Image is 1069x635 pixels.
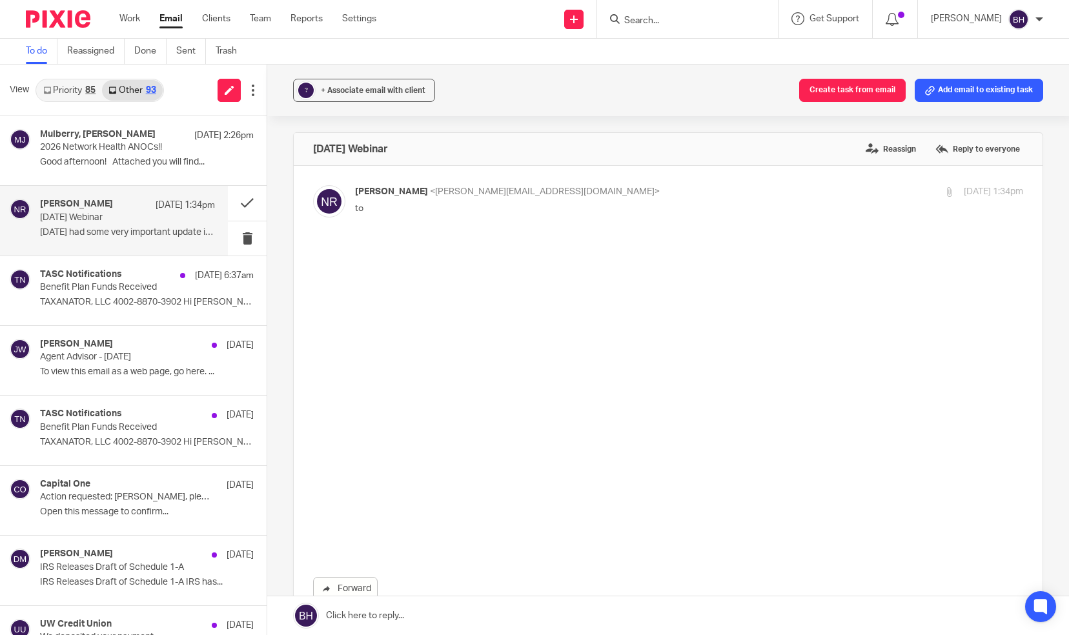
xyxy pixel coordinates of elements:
[10,479,30,499] img: svg%3E
[67,39,125,64] a: Reassigned
[10,339,30,359] img: svg%3E
[195,269,254,282] p: [DATE] 6:37am
[40,297,254,308] p: TAXANATOR, LLC 4002-8870-3902 Hi [PERSON_NAME], ...
[40,549,113,559] h4: [PERSON_NAME]
[227,619,254,632] p: [DATE]
[931,12,1002,25] p: [PERSON_NAME]
[40,352,211,363] p: Agent Advisor - [DATE]
[227,479,254,492] p: [DATE]
[40,199,113,210] h4: [PERSON_NAME]
[134,39,167,64] a: Done
[26,39,57,64] a: To do
[10,408,30,429] img: svg%3E
[799,79,906,102] button: Create task from email
[10,269,30,290] img: svg%3E
[250,12,271,25] a: Team
[313,577,378,600] a: Forward
[40,367,254,378] p: To view this email as a web page, go here. ...
[40,129,156,140] h4: Mulberry, [PERSON_NAME]
[40,479,90,490] h4: Capital One
[40,577,254,588] p: IRS Releases Draft of Schedule 1-A IRS has...
[102,80,162,101] a: Other93
[809,14,859,23] span: Get Support
[37,80,102,101] a: Priority85
[10,83,29,97] span: View
[156,199,215,212] p: [DATE] 1:34pm
[298,83,314,98] div: ?
[176,39,206,64] a: Sent
[227,339,254,352] p: [DATE]
[40,212,180,223] p: [DATE] Webinar
[40,408,122,419] h4: TASC Notifications
[40,282,211,293] p: Benefit Plan Funds Received
[40,492,211,503] p: Action requested: [PERSON_NAME], please confirm your info
[932,139,1023,159] label: Reply to everyone
[40,422,211,433] p: Benefit Plan Funds Received
[10,199,30,219] img: svg%3E
[40,142,211,153] p: 2026 Network Health ANOCs!!
[227,549,254,561] p: [DATE]
[321,86,425,94] span: + Associate email with client
[355,187,428,196] span: [PERSON_NAME]
[430,187,660,196] span: <[PERSON_NAME][EMAIL_ADDRESS][DOMAIN_NAME]>
[342,12,376,25] a: Settings
[10,549,30,569] img: svg%3E
[862,139,919,159] label: Reassign
[290,12,323,25] a: Reports
[623,15,739,27] input: Search
[10,129,30,150] img: svg%3E
[119,12,140,25] a: Work
[40,157,254,168] p: Good afternoon! Attached you will find...
[40,507,254,518] p: Open this message to confirm...
[85,86,96,95] div: 85
[40,227,215,238] p: [DATE] had some very important update items in...
[313,143,388,156] h4: [DATE] Webinar
[26,10,90,28] img: Pixie
[1008,9,1029,30] img: svg%3E
[293,79,435,102] button: ? + Associate email with client
[915,79,1043,102] button: Add email to existing task
[159,12,183,25] a: Email
[40,562,211,573] p: IRS Releases Draft of Schedule 1-A
[355,204,363,213] span: to
[313,185,345,217] img: svg%3E
[202,12,230,25] a: Clients
[40,269,122,280] h4: TASC Notifications
[40,339,113,350] h4: [PERSON_NAME]
[40,619,112,630] h4: UW Credit Union
[964,185,1023,199] p: [DATE] 1:34pm
[146,86,156,95] div: 93
[194,129,254,142] p: [DATE] 2:26pm
[216,39,247,64] a: Trash
[227,408,254,421] p: [DATE]
[40,437,254,448] p: TAXANATOR, LLC 4002-8870-3902 Hi [PERSON_NAME], ...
